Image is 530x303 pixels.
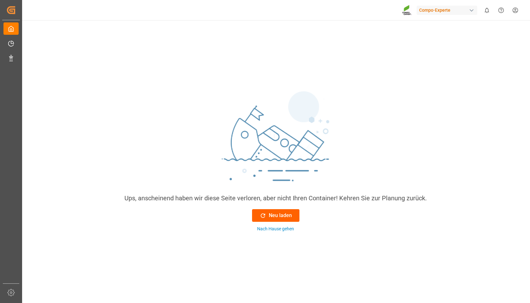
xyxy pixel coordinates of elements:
button: Nach Hause gehen [252,226,299,232]
img: sinking_ship.png [181,88,370,193]
img: Screenshot%202023-09-29%20at%2010.02.21.png_1712312052.png [402,5,412,16]
font: Compo-Experte [419,8,450,13]
button: Compo-Experte [417,4,480,16]
button: Neu laden [252,209,299,222]
font: Ups, anscheinend haben wir diese Seite verloren, aber nicht Ihren Container! Kehren Sie zur Planu... [124,194,427,202]
button: Hilfecenter [494,3,508,17]
button: 0 neue Benachrichtigungen anzeigen [480,3,494,17]
font: Neu laden [269,212,292,218]
font: Nach Hause gehen [257,226,294,231]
